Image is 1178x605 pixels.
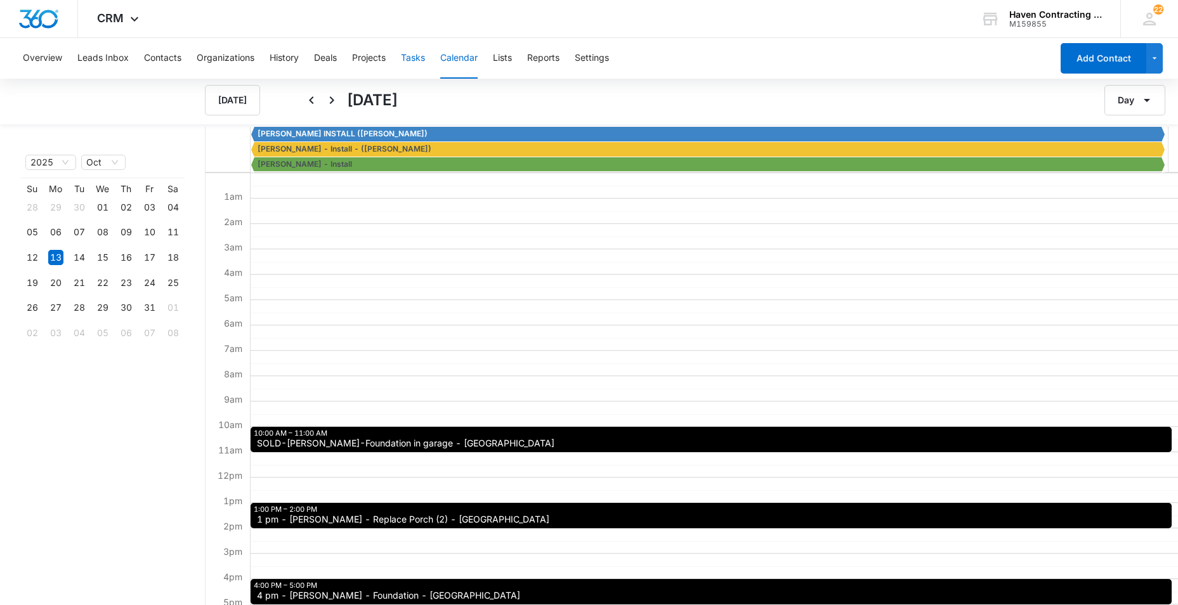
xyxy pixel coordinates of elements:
[48,275,63,290] div: 20
[20,320,44,346] td: 2025-11-02
[575,38,609,79] button: Settings
[220,495,245,506] span: 1pm
[119,200,134,215] div: 02
[97,11,124,25] span: CRM
[258,143,431,155] span: [PERSON_NAME] - Install - ([PERSON_NAME])
[166,224,181,240] div: 11
[314,38,337,79] button: Deals
[114,320,138,346] td: 2025-11-06
[258,159,352,170] span: [PERSON_NAME] - Install
[138,296,161,321] td: 2025-10-31
[138,183,161,195] th: Fr
[44,183,67,195] th: Mo
[142,325,157,341] div: 07
[1153,4,1163,15] span: 22
[119,325,134,341] div: 06
[254,428,330,439] div: 10:00 AM – 11:00 AM
[48,300,63,315] div: 27
[44,245,67,270] td: 2025-10-13
[197,38,254,79] button: Organizations
[44,195,67,220] td: 2025-09-29
[67,320,91,346] td: 2025-11-04
[254,128,1162,140] div: CHERYL KAZLASKAS INSTALL (Jimmy)
[215,419,245,430] span: 10am
[23,38,62,79] button: Overview
[44,270,67,296] td: 2025-10-20
[221,216,245,227] span: 2am
[86,155,121,169] span: Oct
[142,200,157,215] div: 03
[221,318,245,329] span: 6am
[166,250,181,265] div: 18
[67,270,91,296] td: 2025-10-21
[205,85,260,115] button: [DATE]
[258,128,428,140] span: [PERSON_NAME] INSTALL ([PERSON_NAME])
[77,38,129,79] button: Leads Inbox
[220,546,245,557] span: 3pm
[48,250,63,265] div: 13
[72,200,87,215] div: 30
[221,267,245,278] span: 4am
[214,470,245,481] span: 12pm
[119,300,134,315] div: 30
[251,579,1172,604] div: 4:00 PM – 5:00 PM: 4 pm - David Young - Foundation - Locust Grove
[25,275,40,290] div: 19
[221,343,245,354] span: 7am
[20,195,44,220] td: 2025-09-28
[257,515,549,524] span: 1 pm - [PERSON_NAME] - Replace Porch (2) - [GEOGRAPHIC_DATA]
[161,220,185,245] td: 2025-10-11
[138,270,161,296] td: 2025-10-24
[67,220,91,245] td: 2025-10-07
[48,200,63,215] div: 29
[44,320,67,346] td: 2025-11-03
[91,270,114,296] td: 2025-10-22
[138,195,161,220] td: 2025-10-03
[215,445,245,455] span: 11am
[138,320,161,346] td: 2025-11-07
[44,296,67,321] td: 2025-10-27
[221,394,245,405] span: 9am
[161,183,185,195] th: Sa
[166,200,181,215] div: 04
[527,38,560,79] button: Reports
[20,220,44,245] td: 2025-10-05
[251,503,1172,528] div: 1:00 PM – 2:00 PM: 1 pm - James Manning - Replace Porch (2) - Batesville
[1009,20,1102,29] div: account id
[493,38,512,79] button: Lists
[166,300,181,315] div: 01
[251,427,1172,452] div: 10:00 AM – 11:00 AM: SOLD-Dennis Luter-Foundation in garage - Batesville
[91,195,114,220] td: 2025-10-01
[119,275,134,290] div: 23
[401,38,425,79] button: Tasks
[142,224,157,240] div: 10
[95,250,110,265] div: 15
[220,521,245,531] span: 2pm
[20,296,44,321] td: 2025-10-26
[114,296,138,321] td: 2025-10-30
[91,320,114,346] td: 2025-11-05
[95,224,110,240] div: 08
[166,325,181,341] div: 08
[95,325,110,341] div: 05
[257,591,520,600] span: 4 pm - [PERSON_NAME] - Foundation - [GEOGRAPHIC_DATA]
[1009,10,1102,20] div: account name
[114,245,138,270] td: 2025-10-16
[119,250,134,265] div: 16
[20,245,44,270] td: 2025-10-12
[142,300,157,315] div: 31
[25,300,40,315] div: 26
[352,38,386,79] button: Projects
[25,325,40,341] div: 02
[20,270,44,296] td: 2025-10-19
[119,224,134,240] div: 09
[221,368,245,379] span: 8am
[254,143,1162,155] div: Barbara Dennis - Install - (Chris)
[20,183,44,195] th: Su
[114,195,138,220] td: 2025-10-02
[72,300,87,315] div: 28
[114,220,138,245] td: 2025-10-09
[72,325,87,341] div: 04
[1061,43,1146,74] button: Add Contact
[254,504,320,515] div: 1:00 PM – 2:00 PM
[72,250,87,265] div: 14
